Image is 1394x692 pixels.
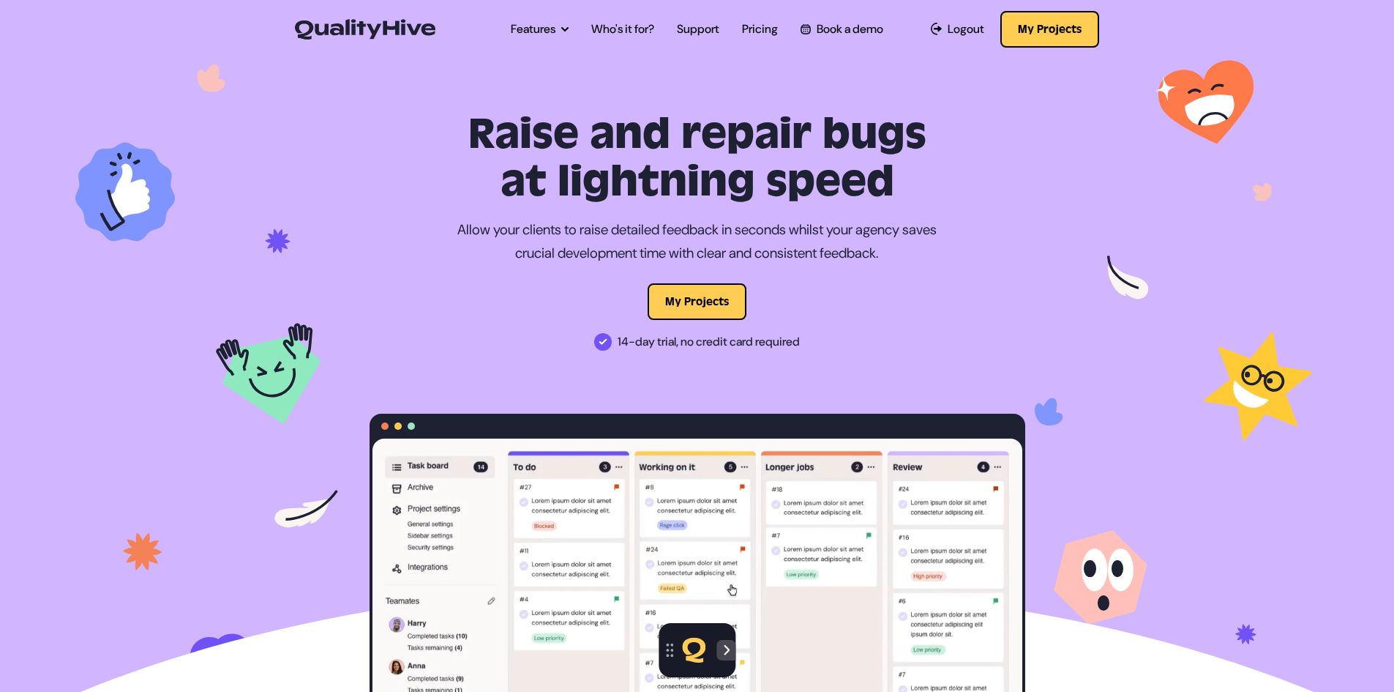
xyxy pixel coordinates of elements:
[931,21,985,38] a: Logout
[648,283,746,320] button: My Projects
[591,21,654,38] a: Who's it for?
[948,21,984,38] span: Logout
[511,21,569,38] a: Features
[445,218,950,266] p: Allow your clients to raise detailed feedback in seconds whilst your agency saves crucial develop...
[1000,11,1099,48] button: My Projects
[370,111,1025,207] h1: Raise and repair bugs at lightning speed
[742,21,778,38] a: Pricing
[594,333,612,351] img: 14-day trial, no credit card required
[295,19,435,40] img: QualityHive - Bug Tracking Tool
[801,21,883,38] a: Book a demo
[618,330,800,354] span: 14-day trial, no credit card required
[677,21,719,38] a: Support
[801,24,810,34] img: Book a QualityHive Demo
